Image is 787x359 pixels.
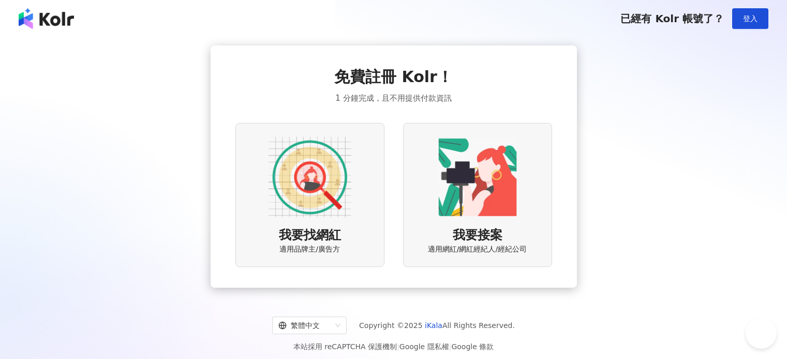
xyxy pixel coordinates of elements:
a: Google 條款 [451,342,494,351]
span: | [449,342,452,351]
span: 我要接案 [453,227,502,244]
a: iKala [425,321,442,330]
span: 1 分鐘完成，且不用提供付款資訊 [335,92,451,104]
span: Copyright © 2025 All Rights Reserved. [359,319,515,332]
a: Google 隱私權 [399,342,449,351]
span: 免費註冊 Kolr！ [334,66,453,88]
span: | [397,342,399,351]
img: logo [19,8,74,29]
span: 已經有 Kolr 帳號了？ [620,12,724,25]
button: 登入 [732,8,768,29]
iframe: Help Scout Beacon - Open [746,318,777,349]
span: 登入 [743,14,758,23]
span: 適用品牌主/廣告方 [279,244,340,255]
span: 適用網紅/網紅經紀人/經紀公司 [428,244,527,255]
img: KOL identity option [436,136,519,218]
span: 我要找網紅 [279,227,341,244]
span: 本站採用 reCAPTCHA 保護機制 [293,340,494,353]
img: AD identity option [269,136,351,218]
div: 繁體中文 [278,317,331,334]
